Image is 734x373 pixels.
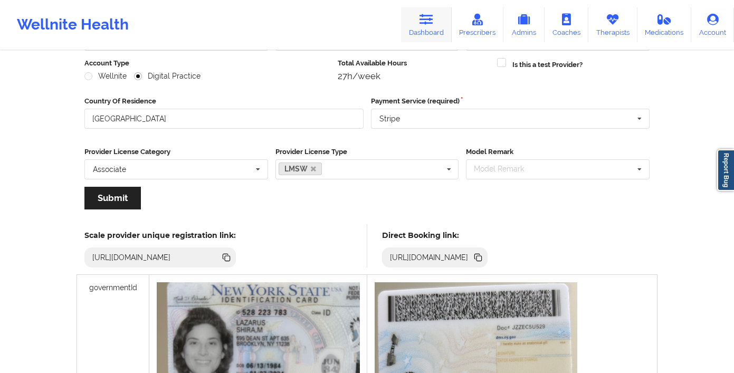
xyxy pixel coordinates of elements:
[717,149,734,191] a: Report Bug
[88,252,175,263] div: [URL][DOMAIN_NAME]
[275,147,459,157] label: Provider License Type
[371,96,650,107] label: Payment Service (required)
[84,58,330,69] label: Account Type
[691,7,734,42] a: Account
[338,58,490,69] label: Total Available Hours
[84,96,364,107] label: Country Of Residence
[545,7,588,42] a: Coaches
[512,60,583,70] label: Is this a test Provider?
[84,187,141,209] button: Submit
[279,162,322,175] a: LMSW
[93,166,126,173] div: Associate
[471,163,539,175] div: Model Remark
[452,7,504,42] a: Prescribers
[134,72,201,81] label: Digital Practice
[84,147,268,157] label: Provider License Category
[588,7,637,42] a: Therapists
[401,7,452,42] a: Dashboard
[503,7,545,42] a: Admins
[84,231,236,240] h5: Scale provider unique registration link:
[386,252,473,263] div: [URL][DOMAIN_NAME]
[637,7,692,42] a: Medications
[466,147,650,157] label: Model Remark
[84,72,127,81] label: Wellnite
[382,231,488,240] h5: Direct Booking link:
[338,71,490,81] div: 27h/week
[379,115,400,122] div: Stripe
